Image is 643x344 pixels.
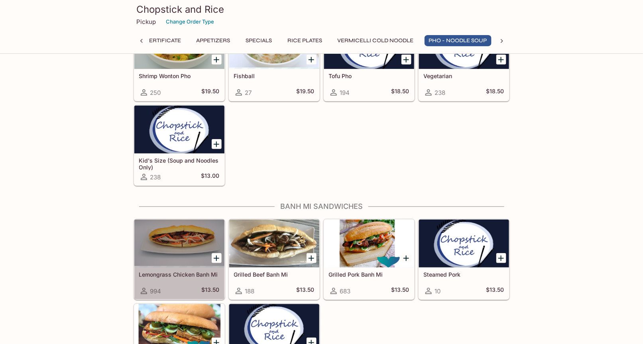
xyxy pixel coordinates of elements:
button: Add Shrimp Wonton Pho [212,55,222,65]
h5: $19.50 [297,88,315,97]
div: Grilled Pork Banh Mi [324,220,414,267]
div: Vegetarian [419,21,509,69]
button: Add Steamed Pork [496,253,506,263]
span: 188 [245,287,255,295]
h3: Chopstick and Rice [137,3,507,16]
div: Lemongrass Chicken Banh Mi [134,220,224,267]
a: Steamed Pork10$13.50 [419,219,509,300]
h5: Grilled Pork Banh Mi [329,271,409,278]
h5: $13.50 [486,286,504,296]
a: Kid's Size (Soup and Noodles Only)238$13.00 [134,105,225,186]
button: Add Fishball [307,55,317,65]
button: Add Kid's Size (Soup and Noodles Only) [212,139,222,149]
button: Add Grilled Pork Banh Mi [401,253,411,263]
span: 27 [245,89,252,96]
h4: Banh Mi Sandwiches [134,202,510,211]
div: Kid's Size (Soup and Noodles Only) [134,106,224,153]
button: Add Tofu Pho [401,55,411,65]
a: Tofu Pho194$18.50 [324,21,415,101]
span: 10 [435,287,441,295]
h5: $13.50 [202,286,220,296]
div: Shrimp Wonton Pho [134,21,224,69]
h5: $13.50 [391,286,409,296]
span: 683 [340,287,351,295]
a: Grilled Beef Banh Mi188$13.50 [229,219,320,300]
h5: Grilled Beef Banh Mi [234,271,315,278]
span: 994 [150,287,161,295]
a: Fishball27$19.50 [229,21,320,101]
h5: $13.50 [297,286,315,296]
h5: $19.50 [202,88,220,97]
button: Change Order Type [163,16,218,28]
button: Add Lemongrass Chicken Banh Mi [212,253,222,263]
p: Pickup [137,18,156,26]
button: Gift Certificate [127,35,186,46]
h5: Vegetarian [424,73,504,79]
h5: $18.50 [486,88,504,97]
h5: Steamed Pork [424,271,504,278]
div: Steamed Pork [419,220,509,267]
button: Add Vegetarian [496,55,506,65]
div: Grilled Beef Banh Mi [229,220,319,267]
div: Fishball [229,21,319,69]
h5: $13.00 [201,172,220,182]
a: Shrimp Wonton Pho250$19.50 [134,21,225,101]
div: Tofu Pho [324,21,414,69]
button: Pho - Noodle Soup [425,35,492,46]
a: Grilled Pork Banh Mi683$13.50 [324,219,415,300]
a: Vegetarian238$18.50 [419,21,509,101]
h5: Lemongrass Chicken Banh Mi [139,271,220,278]
h5: Tofu Pho [329,73,409,79]
button: Vermicelli Cold Noodle [333,35,418,46]
button: Add Grilled Beef Banh Mi [307,253,317,263]
span: 250 [150,89,161,96]
h5: Kid's Size (Soup and Noodles Only) [139,157,220,170]
a: Lemongrass Chicken Banh Mi994$13.50 [134,219,225,300]
span: 238 [435,89,446,96]
h5: $18.50 [391,88,409,97]
span: 238 [150,173,161,181]
span: 194 [340,89,350,96]
h5: Fishball [234,73,315,79]
h5: Shrimp Wonton Pho [139,73,220,79]
button: Rice Plates [283,35,327,46]
button: Specials [241,35,277,46]
button: Appetizers [192,35,235,46]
